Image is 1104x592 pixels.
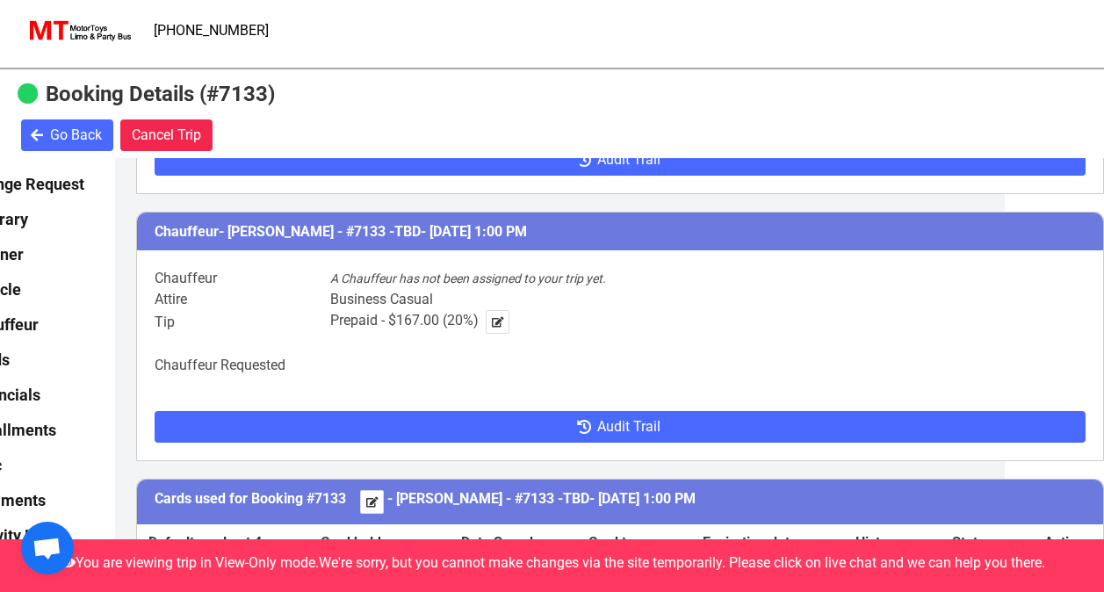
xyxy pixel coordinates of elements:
[779,63,856,109] a: More
[597,416,660,437] span: Audit Trail
[21,522,74,574] a: Open chat
[563,490,589,507] span: TBD
[461,532,567,553] div: Date Saved
[46,82,275,106] b: Booking Details (#7133)
[137,480,1103,524] h3: Cards used for Booking #7133
[588,532,682,553] div: Card type
[137,213,1103,250] h3: Chauffeur
[321,532,440,553] div: Card holder
[155,289,330,310] label: Attire
[1044,532,1092,553] div: Action
[394,223,421,240] span: TBD
[120,119,213,151] button: Cancel Trip
[319,554,1045,571] span: We're sorry, but you cannot make changes via the site temporarily. Please click on live chat and ...
[219,223,527,240] span: - [PERSON_NAME] - #7133 - - [DATE] 1:00 PM
[21,119,113,151] button: Go Back
[25,18,133,43] img: MotorToys Logo
[155,355,330,376] label: Chauffeur Requested
[855,532,931,553] div: History
[155,268,330,289] label: Chauffeur
[155,144,1086,176] button: Audit Trail
[223,532,299,553] div: Last 4
[148,532,202,553] div: Default
[387,490,696,507] span: - [PERSON_NAME] - #7133 - - [DATE] 1:00 PM
[50,125,102,146] span: Go Back
[330,271,606,285] i: A Chauffeur has not been assigned to your trip yet.
[155,312,330,333] label: Tip
[143,13,279,48] a: [PHONE_NUMBER]
[132,125,201,146] span: Cancel Trip
[703,532,834,553] div: Expiration date
[330,289,433,310] div: Business Casual
[155,411,1086,443] button: Audit Trail
[952,532,1023,553] div: Status
[330,310,509,334] div: Prepaid - $167.00 (20%)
